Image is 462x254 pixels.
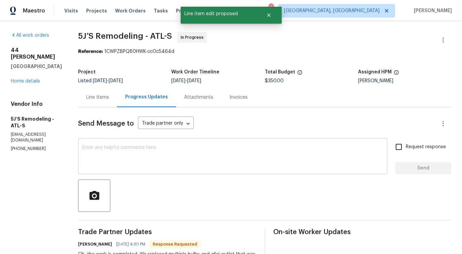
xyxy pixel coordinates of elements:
p: [EMAIL_ADDRESS][DOMAIN_NAME] [11,132,62,143]
span: [DATE] 4:30 PM [116,241,145,248]
div: Line Items [86,94,109,101]
span: Projects [86,7,107,14]
span: The total cost of line items that have been proposed by Opendoor. This sum includes line items th... [297,70,303,78]
span: Maestro [23,7,45,14]
h2: 44 [PERSON_NAME] [11,47,62,60]
span: Properties [176,7,202,14]
span: Request response [406,144,446,151]
span: [PERSON_NAME] [411,7,452,14]
h6: [PERSON_NAME] [78,241,112,248]
h5: Total Budget [265,70,295,74]
span: Work Orders [115,7,146,14]
span: [DATE] [93,78,107,83]
span: $350.00 [265,78,284,83]
span: [GEOGRAPHIC_DATA], [GEOGRAPHIC_DATA] [284,7,380,14]
span: 5J’S Remodeling - ATL-S [78,32,172,40]
p: [PHONE_NUMBER] [11,146,62,152]
span: Response Requested [150,241,200,248]
span: Tasks [154,8,168,13]
span: Listed [78,78,123,83]
span: - [171,78,201,83]
span: [DATE] [187,78,201,83]
h4: Vendor Info [11,101,62,107]
div: Trade partner only [138,118,194,129]
span: In Progress [181,34,206,41]
span: Visits [64,7,78,14]
div: 1 [269,4,273,11]
h5: 5J’S Remodeling - ATL-S [11,116,62,129]
div: Invoices [229,94,248,101]
h5: Work Order Timeline [171,70,219,74]
a: Home details [11,79,40,84]
div: Progress Updates [125,94,168,100]
span: The hpm assigned to this work order. [394,70,399,78]
a: All work orders [11,33,49,38]
h5: [GEOGRAPHIC_DATA] [11,63,62,70]
span: Send Message to [78,120,134,127]
h5: Assigned HPM [358,70,392,74]
span: On-site Worker Updates [273,229,452,235]
span: [DATE] [171,78,185,83]
div: [PERSON_NAME] [358,78,451,83]
span: - [93,78,123,83]
div: 1CWPZBPQ80HWK-cc0c5464d [78,48,451,55]
span: Trade Partner Updates [78,229,256,235]
span: [DATE] [109,78,123,83]
span: Line item edit proposed [181,7,258,21]
b: Reference: [78,49,103,54]
button: Close [258,8,280,22]
h5: Project [78,70,96,74]
div: Attachments [184,94,213,101]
